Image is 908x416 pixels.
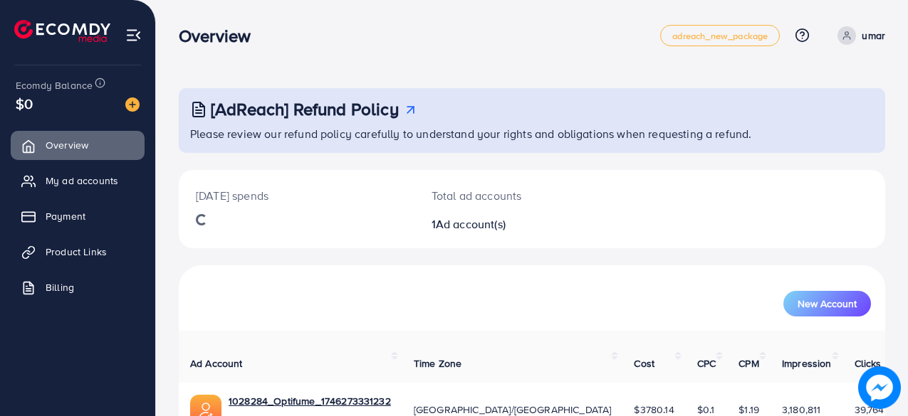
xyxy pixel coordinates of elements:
[46,174,118,188] span: My ad accounts
[11,202,145,230] a: Payment
[414,356,461,370] span: Time Zone
[211,99,399,119] h3: [AdReach] Refund Policy
[634,356,654,370] span: Cost
[46,245,107,259] span: Product Links
[432,218,574,231] h2: 1
[11,273,145,302] a: Billing
[11,166,145,195] a: My ad accounts
[179,26,262,46] h3: Overview
[782,356,832,370] span: Impression
[46,138,88,152] span: Overview
[229,394,391,408] a: 1028284_Optifume_1746273331232
[783,291,871,316] button: New Account
[16,78,93,92] span: Ecomdy Balance
[190,125,877,142] p: Please review our refund policy carefully to understand your rights and obligations when requesti...
[125,27,142,43] img: menu
[11,131,145,159] a: Overview
[697,356,716,370] span: CPC
[11,238,145,266] a: Product Links
[14,20,110,42] img: logo
[46,280,74,294] span: Billing
[432,187,574,204] p: Total ad accounts
[46,209,85,223] span: Payment
[436,216,506,232] span: Ad account(s)
[832,26,885,45] a: umar
[798,299,857,309] span: New Account
[16,93,33,114] span: $0
[190,356,243,370] span: Ad Account
[660,25,780,46] a: adreach_new_package
[196,187,397,204] p: [DATE] spends
[858,366,901,409] img: image
[855,356,882,370] span: Clicks
[739,356,758,370] span: CPM
[862,27,885,44] p: umar
[125,97,140,112] img: image
[672,31,768,41] span: adreach_new_package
